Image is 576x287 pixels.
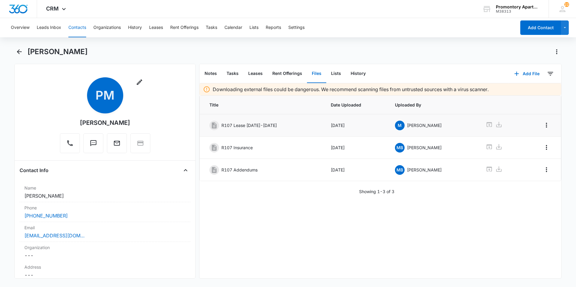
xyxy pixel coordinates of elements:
button: Organizations [93,18,121,37]
a: [PHONE_NUMBER] [24,212,68,219]
div: Email[EMAIL_ADDRESS][DOMAIN_NAME] [20,222,190,242]
p: [PERSON_NAME] [407,167,442,173]
p: Downloading external files could be dangerous. We recommend scanning files from untrusted sources... [213,86,489,93]
a: Call [60,143,80,148]
p: R107 Insurance [221,144,253,151]
span: MB [395,165,405,175]
label: Phone [24,205,186,211]
a: [EMAIL_ADDRESS][DOMAIN_NAME] [24,232,85,239]
button: Email [107,133,127,153]
button: Add File [508,66,546,81]
p: R107 Lease [DATE]-[DATE] [221,122,277,128]
dd: --- [24,271,186,279]
button: Call [60,133,80,153]
button: Leases [149,18,163,37]
div: account id [496,9,540,14]
div: notifications count [564,2,569,7]
span: Uploaded By [395,102,471,108]
div: Open [476,105,494,119]
button: Reports [266,18,281,37]
h1: [PERSON_NAME] [27,47,88,56]
td: [DATE] [324,137,388,159]
h4: Contact Info [20,167,49,174]
button: Overflow Menu [542,120,551,130]
label: Organization [24,244,186,251]
button: Settings [288,18,305,37]
button: Contacts [68,18,86,37]
button: Rent Offerings [170,18,199,37]
button: Lists [249,18,258,37]
span: 22 [564,2,569,7]
button: Add Contact [520,20,561,35]
div: Address--- [20,261,190,281]
label: Name [24,185,186,191]
p: [PERSON_NAME] [407,144,442,151]
a: Email [107,143,127,148]
button: Filters [546,69,555,79]
button: Tasks [206,18,217,37]
button: Leases [243,64,268,83]
button: Back [14,47,24,57]
button: Rent Offerings [268,64,307,83]
span: Title [209,102,316,108]
dd: [PERSON_NAME] [24,192,186,199]
span: Date Uploaded [331,102,380,108]
label: Address [24,264,186,270]
a: Text [83,143,103,148]
span: M [395,121,405,130]
button: Overflow Menu [542,165,551,174]
div: Name[PERSON_NAME] [20,182,190,202]
div: account name [496,5,540,9]
button: Actions [552,47,562,57]
button: Leads Inbox [37,18,61,37]
span: MB [395,143,405,153]
button: Overflow Menu [542,143,551,152]
button: Overview [11,18,30,37]
button: Lists [326,64,346,83]
div: Phone[PHONE_NUMBER] [20,202,190,222]
div: [PERSON_NAME] [80,118,130,127]
p: [PERSON_NAME] [407,122,442,128]
span: PM [87,77,123,113]
button: Calendar [224,18,242,37]
button: Close [181,165,190,175]
button: Tasks [222,64,243,83]
dd: --- [24,252,186,259]
td: [DATE] [324,114,388,137]
label: Email [24,224,186,231]
button: Text [83,133,103,153]
span: CRM [46,5,59,12]
p: R107 Addendums [221,167,258,173]
td: [DATE] [324,159,388,181]
div: Organization--- [20,242,190,261]
button: Files [307,64,326,83]
button: History [128,18,142,37]
button: History [346,64,371,83]
button: Notes [200,64,222,83]
p: Showing 1-3 of 3 [359,188,394,195]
